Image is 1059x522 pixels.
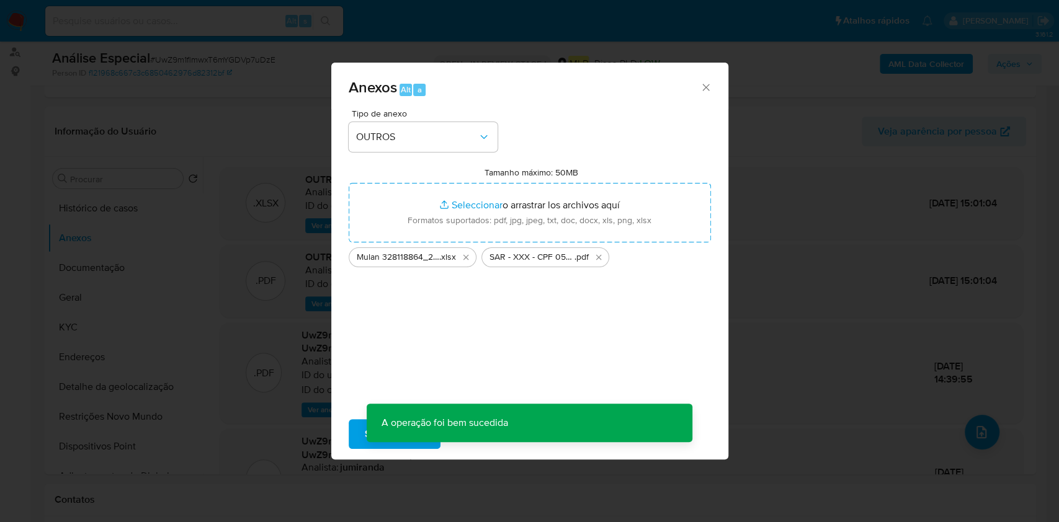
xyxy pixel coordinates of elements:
[462,420,502,448] span: Cancelar
[418,84,422,95] span: a
[357,251,439,263] span: Mulan 328118864_2025_09_23_16_57_18
[349,122,498,152] button: OUTROS
[439,251,456,263] span: .xlsx
[356,131,478,143] span: OUTROS
[574,251,589,263] span: .pdf
[349,242,711,267] ul: Archivos seleccionados
[591,250,606,265] button: Eliminar SAR - XXX - CPF 05482881350 - VANDESIO JOSE CAMPELO DUARTE.pdf
[349,76,397,98] span: Anexos
[700,81,711,92] button: Cerrar
[352,109,501,118] span: Tipo de anexo
[458,250,473,265] button: Eliminar Mulan 328118864_2025_09_23_16_57_18.xlsx
[367,404,523,442] p: A operação foi bem sucedida
[489,251,574,263] span: SAR - XXX - CPF 05482881350 - [PERSON_NAME]
[401,84,411,95] span: Alt
[485,167,578,178] label: Tamanho máximo: 50MB
[365,420,424,448] span: Subir arquivo
[349,419,440,449] button: Subir arquivo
